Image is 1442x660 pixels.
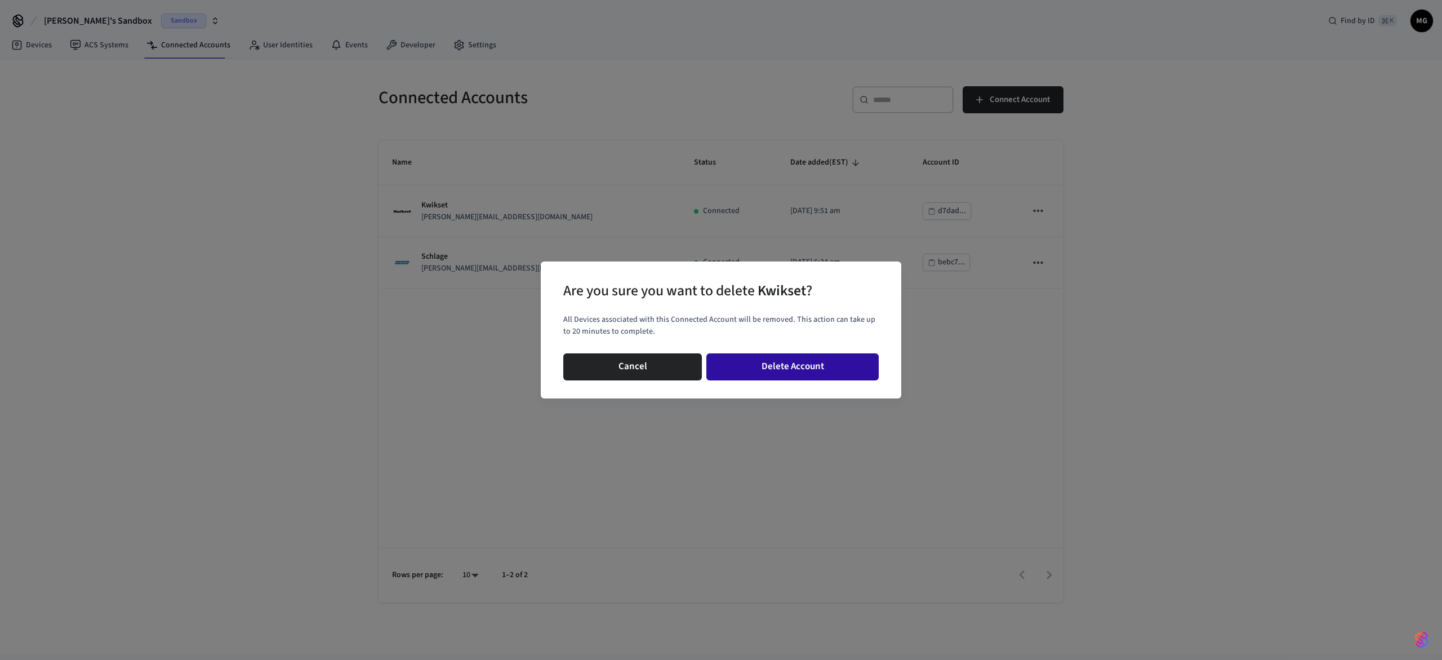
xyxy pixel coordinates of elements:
[563,353,702,380] button: Cancel
[563,314,879,338] p: All Devices associated with this Connected Account will be removed. This action can take up to 20...
[758,281,806,301] span: Kwikset
[563,280,812,303] div: Are you sure you want to delete ?
[1415,631,1428,649] img: SeamLogoGradient.69752ec5.svg
[706,353,879,380] button: Delete Account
